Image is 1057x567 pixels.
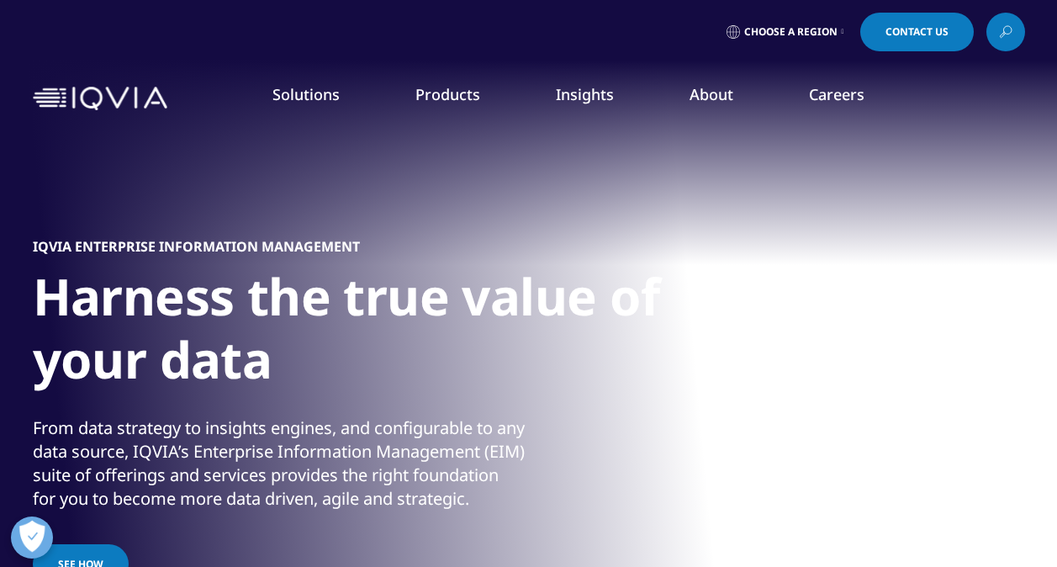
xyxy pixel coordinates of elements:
[860,13,974,51] a: Contact Us
[33,416,525,511] div: From data strategy to insights engines, and configurable to any data source, IQVIA’s Enterprise I...
[11,517,53,559] button: Open Preferences
[885,27,949,37] span: Contact Us
[809,84,864,104] a: Careers
[272,84,340,104] a: Solutions
[556,84,614,104] a: Insights
[415,84,480,104] a: Products
[174,59,1025,138] nav: Primary
[744,25,838,39] span: Choose a Region
[33,265,663,401] h1: Harness the true value of your data
[33,238,360,255] h5: IQVIA ENTERPRISE INFORMATION MANAGEMENT
[33,87,167,111] img: IQVIA Healthcare Information Technology and Pharma Clinical Research Company
[690,84,733,104] a: About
